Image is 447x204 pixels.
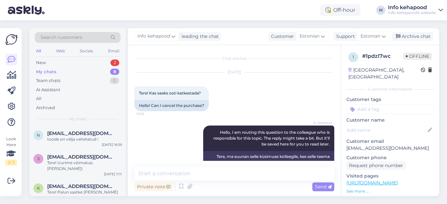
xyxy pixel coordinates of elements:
[47,160,122,172] div: Tere! Uurime võimalusi, [PERSON_NAME]!
[110,59,119,66] div: 2
[213,130,331,146] span: Hello, I am routing this question to the colleague who is responsible for this topic. The reply m...
[41,34,82,41] span: Search customers
[388,5,443,15] a: Info kehapoodInfo kehapood's website
[69,116,87,122] span: My chats
[36,77,60,84] div: Team chats
[308,120,332,125] span: AI Assistant
[346,138,434,145] p: Customer email
[37,156,40,161] span: s
[346,173,434,179] p: Visited pages
[134,69,334,75] div: [DATE]
[348,67,421,80] div: [GEOGRAPHIC_DATA], [GEOGRAPHIC_DATA]
[320,4,360,16] div: Off-hour
[107,47,121,55] div: Email
[78,47,94,55] div: Socials
[346,161,406,170] div: Request phone number
[47,189,122,201] div: Tere! Palun saatke [PERSON_NAME] tellimuse number.
[388,5,436,10] div: Info kehapood
[36,69,56,75] div: My chats
[346,154,434,161] p: Customer phone
[346,145,434,152] p: [EMAIL_ADDRESS][DOMAIN_NAME]
[346,180,398,186] a: [URL][DOMAIN_NAME]
[360,33,380,40] span: Estonian
[347,127,426,134] input: Add name
[35,47,42,55] div: All
[362,52,403,60] div: # 1pdzl7wc
[300,33,320,40] span: Estonian
[353,55,354,59] span: 1
[5,33,18,46] img: Askly Logo
[346,104,434,114] input: Add a tag
[47,154,115,160] span: sirlipolts@gmail.com
[37,133,40,138] span: n
[110,69,119,75] div: 8
[47,136,122,142] div: toode on välja vahetatud !
[5,160,17,165] div: 2 / 3
[179,33,219,40] div: leading the chat
[376,6,385,15] div: IK
[36,95,42,102] div: All
[36,105,55,111] div: Archived
[134,182,173,191] div: Private note
[36,87,60,93] div: AI Assistant
[334,33,355,40] div: Support
[139,91,201,95] span: Tere! Kas saaks osti katkestada?
[36,59,46,66] div: New
[102,142,122,147] div: [DATE] 16:39
[5,136,17,165] div: Look Here
[346,96,434,103] p: Customer tags
[268,33,294,40] div: Customer
[346,86,434,92] div: Customer information
[110,77,119,84] div: 0
[346,188,434,194] p: See more ...
[47,130,115,136] span: nigolanette5@gmail.com
[55,47,66,55] div: Web
[392,32,433,41] div: Archive chat
[134,56,334,61] div: Chat started
[137,33,170,40] span: Info kehapood
[37,186,40,191] span: k
[346,117,434,124] p: Customer name
[104,172,122,177] div: [DATE] 11:11
[388,10,436,15] div: Info kehapood's website
[403,53,432,60] span: Offline
[136,111,161,116] span: 15:39
[203,151,334,180] div: Tere, ma suunan selle küsimuse kolleegile, kes selle teema eest vastutab. Vastuse saamine võib ve...
[315,184,332,190] span: Send
[47,183,115,189] span: ksaarkopli@gmail.com
[134,100,209,111] div: Hello! Can I cancel the purchase?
